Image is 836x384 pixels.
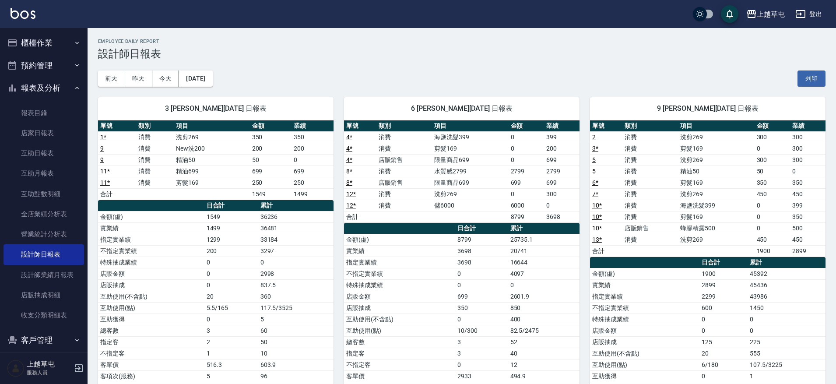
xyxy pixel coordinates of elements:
[98,268,204,279] td: 店販金額
[755,222,790,234] td: 0
[509,200,544,211] td: 6000
[100,145,104,152] a: 9
[376,166,432,177] td: 消費
[699,336,748,348] td: 125
[27,369,71,377] p: 服務人員
[790,166,825,177] td: 0
[204,336,258,348] td: 2
[509,166,544,177] td: 2799
[98,188,136,200] td: 合計
[792,6,825,22] button: 登出
[292,143,334,154] td: 200
[509,120,544,132] th: 金額
[455,370,508,382] td: 2933
[432,143,508,154] td: 剪髮169
[344,234,455,245] td: 金額(虛)
[292,131,334,143] td: 350
[678,143,754,154] td: 剪髮169
[590,314,699,325] td: 特殊抽成業績
[376,120,432,132] th: 類別
[455,268,508,279] td: 0
[100,156,104,163] a: 9
[590,336,699,348] td: 店販抽成
[344,370,455,382] td: 客單價
[258,336,334,348] td: 50
[590,291,699,302] td: 指定實業績
[508,257,580,268] td: 16644
[790,177,825,188] td: 350
[590,348,699,359] td: 互助使用(不含點)
[258,234,334,245] td: 33184
[11,8,35,19] img: Logo
[601,104,815,113] span: 9 [PERSON_NAME][DATE] 日報表
[755,177,790,188] td: 350
[344,336,455,348] td: 總客數
[204,279,258,291] td: 0
[699,279,748,291] td: 2899
[699,314,748,325] td: 0
[590,120,622,132] th: 單號
[204,302,258,314] td: 5.5/165
[590,302,699,314] td: 不指定實業績
[432,200,508,211] td: 儲6000
[344,211,376,222] td: 合計
[432,120,508,132] th: 項目
[455,279,508,291] td: 0
[432,166,508,177] td: 水質感2799
[125,70,152,87] button: 昨天
[258,222,334,234] td: 36481
[292,166,334,177] td: 699
[748,257,825,268] th: 累計
[590,370,699,382] td: 互助獲得
[509,154,544,166] td: 0
[250,131,292,143] td: 350
[204,257,258,268] td: 0
[98,370,204,382] td: 客項次(服務)
[509,177,544,188] td: 699
[678,234,754,245] td: 洗剪269
[258,268,334,279] td: 2998
[174,177,249,188] td: 剪髮169
[98,336,204,348] td: 指定客
[136,154,174,166] td: 消費
[344,325,455,336] td: 互助使用(點)
[432,177,508,188] td: 限量商品699
[250,143,292,154] td: 200
[544,131,580,143] td: 399
[508,370,580,382] td: 494.9
[204,325,258,336] td: 3
[4,265,84,285] a: 設計師業績月報表
[204,348,258,359] td: 1
[98,39,825,44] h2: Employee Daily Report
[204,222,258,234] td: 1499
[790,211,825,222] td: 350
[204,359,258,370] td: 516.3
[344,359,455,370] td: 不指定客
[721,5,738,23] button: save
[755,188,790,200] td: 450
[508,223,580,234] th: 累計
[699,291,748,302] td: 2299
[344,245,455,257] td: 實業績
[98,279,204,291] td: 店販抽成
[98,325,204,336] td: 總客數
[376,154,432,166] td: 店販銷售
[748,370,825,382] td: 1
[455,302,508,314] td: 350
[4,163,84,183] a: 互助月報表
[790,222,825,234] td: 500
[455,234,508,245] td: 8799
[699,302,748,314] td: 600
[622,211,678,222] td: 消費
[678,188,754,200] td: 洗剪269
[344,314,455,325] td: 互助使用(不含點)
[790,245,825,257] td: 2899
[98,120,136,132] th: 單號
[258,359,334,370] td: 603.9
[678,222,754,234] td: 蜂膠精露500
[136,131,174,143] td: 消費
[204,314,258,325] td: 0
[790,200,825,211] td: 399
[376,188,432,200] td: 消費
[174,120,249,132] th: 項目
